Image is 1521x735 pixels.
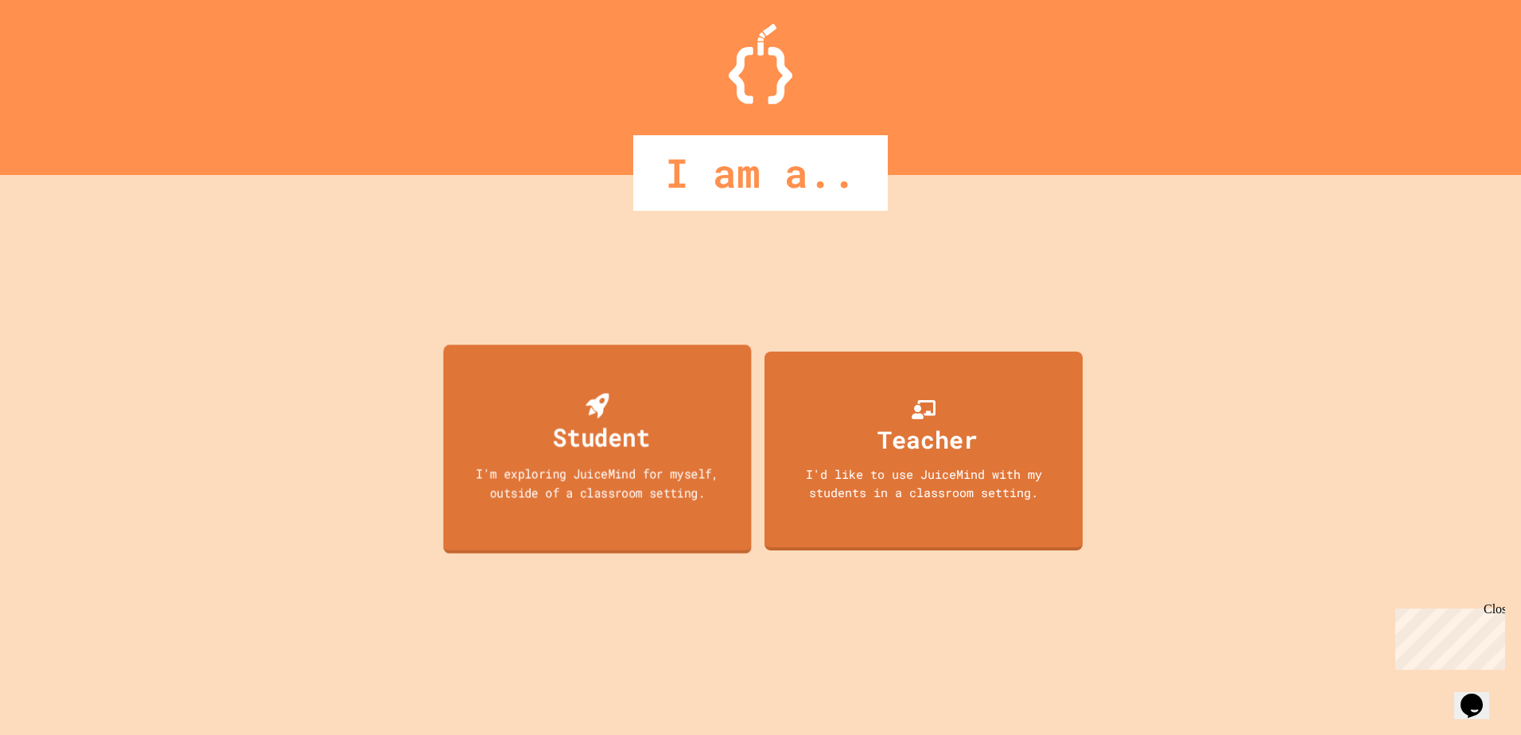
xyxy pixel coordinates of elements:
[553,418,650,456] div: Student
[1454,671,1505,719] iframe: chat widget
[6,6,110,101] div: Chat with us now!Close
[780,465,1067,501] div: I'd like to use JuiceMind with my students in a classroom setting.
[459,465,737,502] div: I'm exploring JuiceMind for myself, outside of a classroom setting.
[1389,602,1505,670] iframe: chat widget
[877,422,978,457] div: Teacher
[729,24,792,104] img: Logo.svg
[633,135,888,211] div: I am a..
